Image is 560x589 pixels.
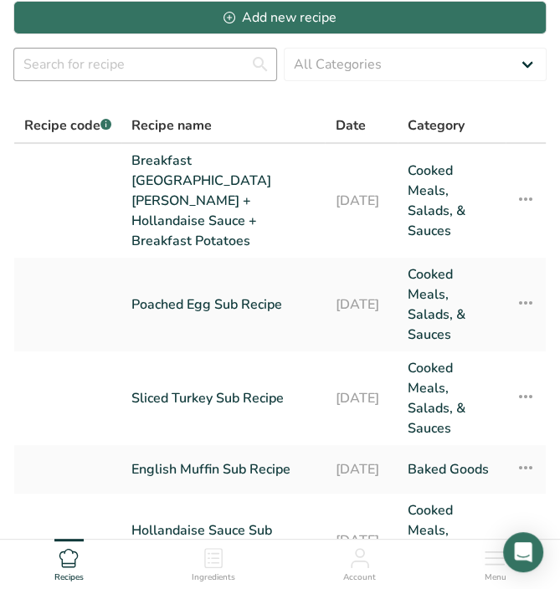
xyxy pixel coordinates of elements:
a: English Muffin Sub Recipe [131,452,315,487]
a: Cooked Meals, Salads, & Sauces [408,358,496,438]
span: Recipe name [131,115,212,136]
a: Cooked Meals, Salads, & Sauces [408,500,496,581]
a: Ingredients [192,540,235,585]
a: Poached Egg Sub Recipe [131,264,315,345]
a: Hollandaise Sauce Sub Recipe [131,500,315,581]
span: Recipes [54,571,84,584]
input: Search for recipe [13,48,277,81]
a: Sliced Turkey Sub Recipe [131,358,315,438]
a: Cooked Meals, Salads, & Sauces [408,151,496,251]
span: Recipe code [24,116,111,135]
span: Account [343,571,376,584]
div: Open Intercom Messenger [503,532,543,572]
span: Date [335,115,365,136]
a: [DATE] [335,452,388,487]
a: Recipes [54,540,84,585]
a: Breakfast [GEOGRAPHIC_DATA] [PERSON_NAME] + Hollandaise Sauce + Breakfast Potatoes [131,151,315,251]
span: Ingredients [192,571,235,584]
span: Menu [484,571,506,584]
span: Category [408,115,465,136]
a: [DATE] [335,500,388,581]
a: [DATE] [335,358,388,438]
div: Add new recipe [223,8,336,28]
a: Cooked Meals, Salads, & Sauces [408,264,496,345]
a: Account [343,540,376,585]
a: Baked Goods [408,452,496,487]
a: [DATE] [335,151,388,251]
button: Add new recipe [13,1,547,34]
a: [DATE] [335,264,388,345]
